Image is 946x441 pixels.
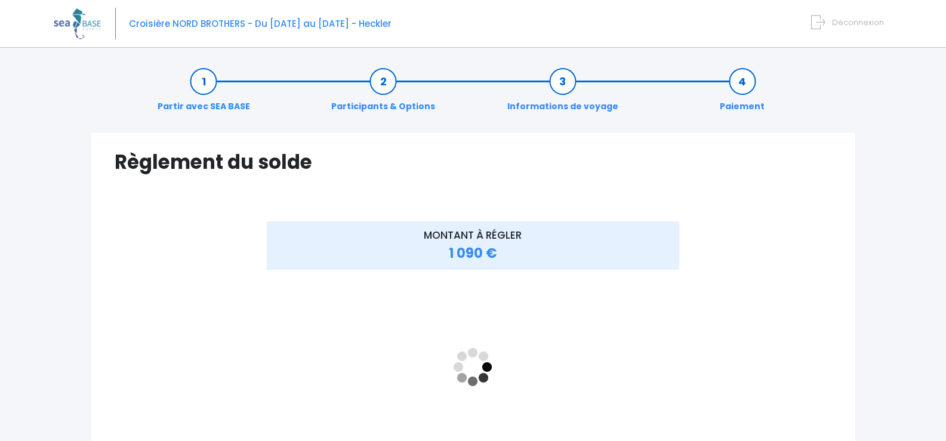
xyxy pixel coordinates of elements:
span: Déconnexion [832,17,884,28]
span: MONTANT À RÉGLER [424,228,522,242]
a: Informations de voyage [501,75,624,113]
a: Paiement [714,75,771,113]
span: Croisière NORD BROTHERS - Du [DATE] au [DATE] - Heckler [129,17,392,30]
a: Partir avec SEA BASE [152,75,256,113]
h1: Règlement du solde [115,150,831,174]
a: Participants & Options [325,75,441,113]
span: 1 090 € [449,244,497,263]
